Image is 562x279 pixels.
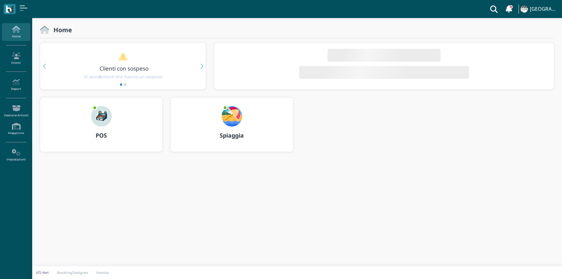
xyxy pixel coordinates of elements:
[2,146,30,164] a: Impostazioni
[170,97,293,160] a: ... Spiaggia
[49,26,72,33] h2: Home
[96,131,107,139] b: POS
[2,23,30,41] a: Home
[220,131,244,139] b: Spiaggia
[6,5,13,13] img: logo
[2,50,30,67] a: Clienti
[200,64,203,69] div: Next slide
[40,97,163,160] a: ... POS
[2,76,30,94] a: Report
[43,64,46,69] div: Previous slide
[84,74,162,80] span: Vi sono clienti che hanno un sospeso
[2,102,30,120] a: Gestione Articoli
[52,52,194,80] a: Clienti con sospeso Vi sono6clienti che hanno un sospeso
[530,6,558,12] h4: [GEOGRAPHIC_DATA]
[54,65,195,72] h3: Clienti con sospeso
[519,1,558,17] a: ... [GEOGRAPHIC_DATA]
[222,106,242,127] img: ...
[516,259,557,274] iframe: Help widget launcher
[99,74,101,79] b: 6
[520,5,528,13] img: ...
[91,106,112,127] img: ...
[40,43,206,89] div: 1 / 2
[2,120,30,138] a: Magazzino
